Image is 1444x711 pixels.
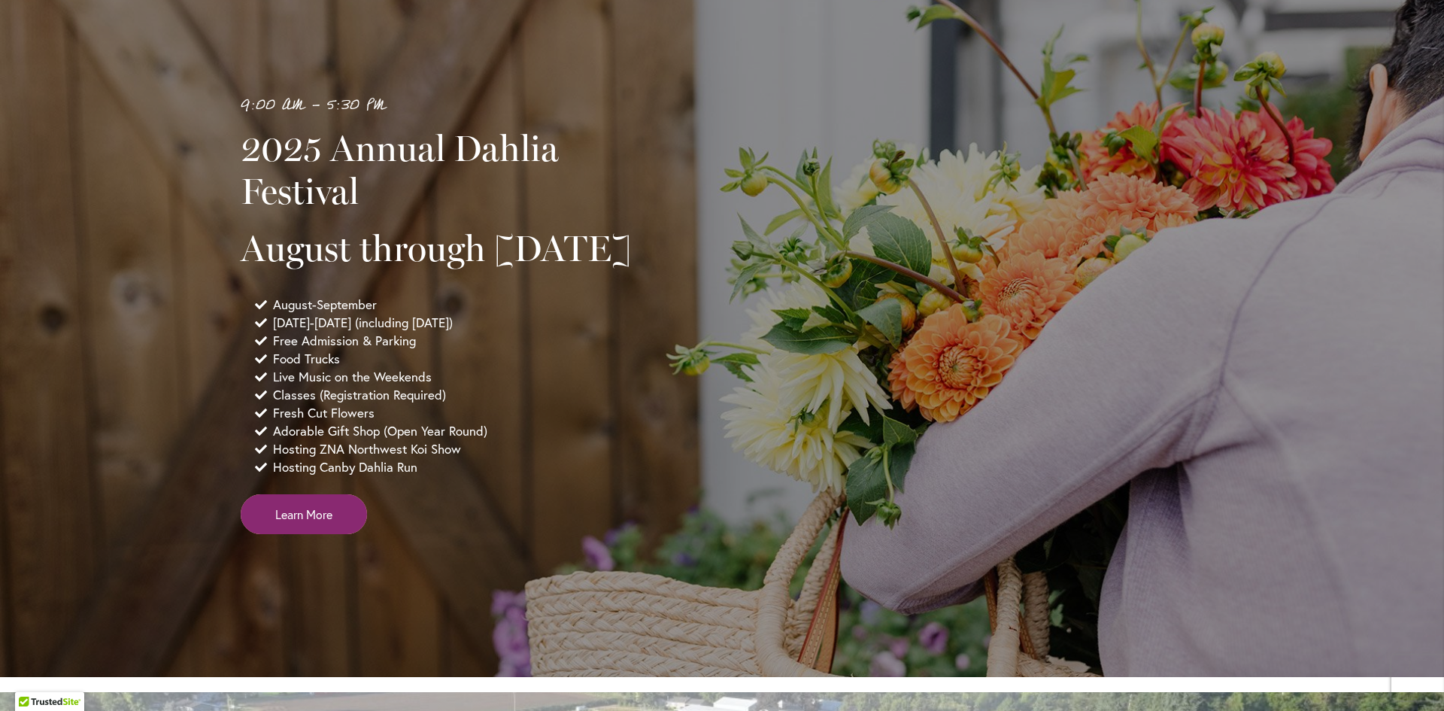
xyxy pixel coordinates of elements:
span: Live Music on the Weekends [273,368,432,386]
span: Free Admission & Parking [273,332,416,350]
h2: August through [DATE] [241,227,654,269]
span: [DATE]-[DATE] (including [DATE]) [273,314,453,332]
span: Hosting ZNA Northwest Koi Show [273,440,461,458]
h2: 2025 Annual Dahlia Festival [241,127,654,211]
p: 9:00 AM - 5:30 PM [241,93,654,118]
span: Adorable Gift Shop (Open Year Round) [273,422,487,440]
a: Learn More [241,494,367,534]
span: Learn More [275,506,332,523]
span: Food Trucks [273,350,340,368]
span: Classes (Registration Required) [273,386,446,404]
span: Fresh Cut Flowers [273,404,375,422]
span: August-September [273,296,377,314]
span: Hosting Canby Dahlia Run [273,458,417,476]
